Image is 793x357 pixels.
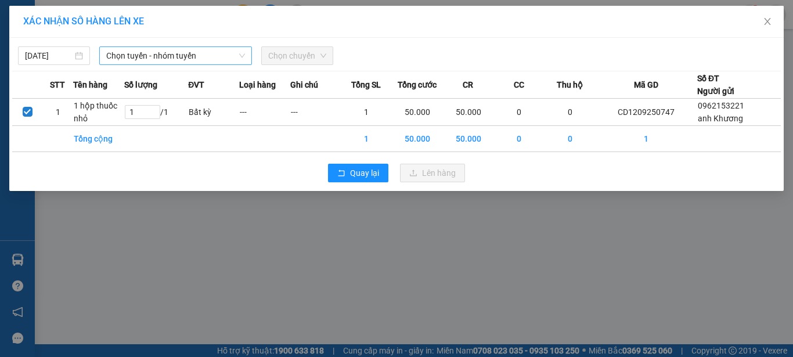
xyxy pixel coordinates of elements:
[24,55,116,75] strong: 0888 827 827 - 0848 827 827
[596,99,697,126] td: CD1209250747
[698,114,743,123] span: anh Khương
[25,49,73,62] input: 12/09/2025
[124,78,157,91] span: Số lượng
[43,99,74,126] td: 1
[50,78,65,91] span: STT
[328,164,388,182] button: rollbackQuay lại
[698,101,744,110] span: 0962153221
[443,126,494,152] td: 50.000
[124,99,188,126] td: / 1
[443,99,494,126] td: 50.000
[596,126,697,152] td: 1
[239,52,246,59] span: down
[6,44,117,64] strong: 024 3236 3236 -
[73,99,124,126] td: 1 hộp thuốc nhỏ
[5,34,117,75] span: Gửi hàng [GEOGRAPHIC_DATA]: Hotline:
[493,99,545,126] td: 0
[73,78,107,91] span: Tên hàng
[73,126,124,152] td: Tổng cộng
[341,126,392,152] td: 1
[188,99,239,126] td: Bất kỳ
[239,99,290,126] td: ---
[392,99,443,126] td: 50.000
[268,47,326,64] span: Chọn chuyến
[751,6,784,38] button: Close
[10,78,111,109] span: Gửi hàng Hạ Long: Hotline:
[351,78,381,91] span: Tổng SL
[12,6,109,31] strong: Công ty TNHH Phúc Xuyên
[545,126,596,152] td: 0
[493,126,545,152] td: 0
[290,99,341,126] td: ---
[398,78,437,91] span: Tổng cước
[763,17,772,26] span: close
[697,72,734,98] div: Số ĐT Người gửi
[337,169,345,178] span: rollback
[400,164,465,182] button: uploadLên hàng
[106,47,245,64] span: Chọn tuyến - nhóm tuyến
[290,78,318,91] span: Ghi chú
[557,78,583,91] span: Thu hộ
[634,78,658,91] span: Mã GD
[350,167,379,179] span: Quay lại
[239,78,276,91] span: Loại hàng
[463,78,473,91] span: CR
[341,99,392,126] td: 1
[514,78,524,91] span: CC
[392,126,443,152] td: 50.000
[188,78,204,91] span: ĐVT
[545,99,596,126] td: 0
[23,16,144,27] span: XÁC NHẬN SỐ HÀNG LÊN XE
